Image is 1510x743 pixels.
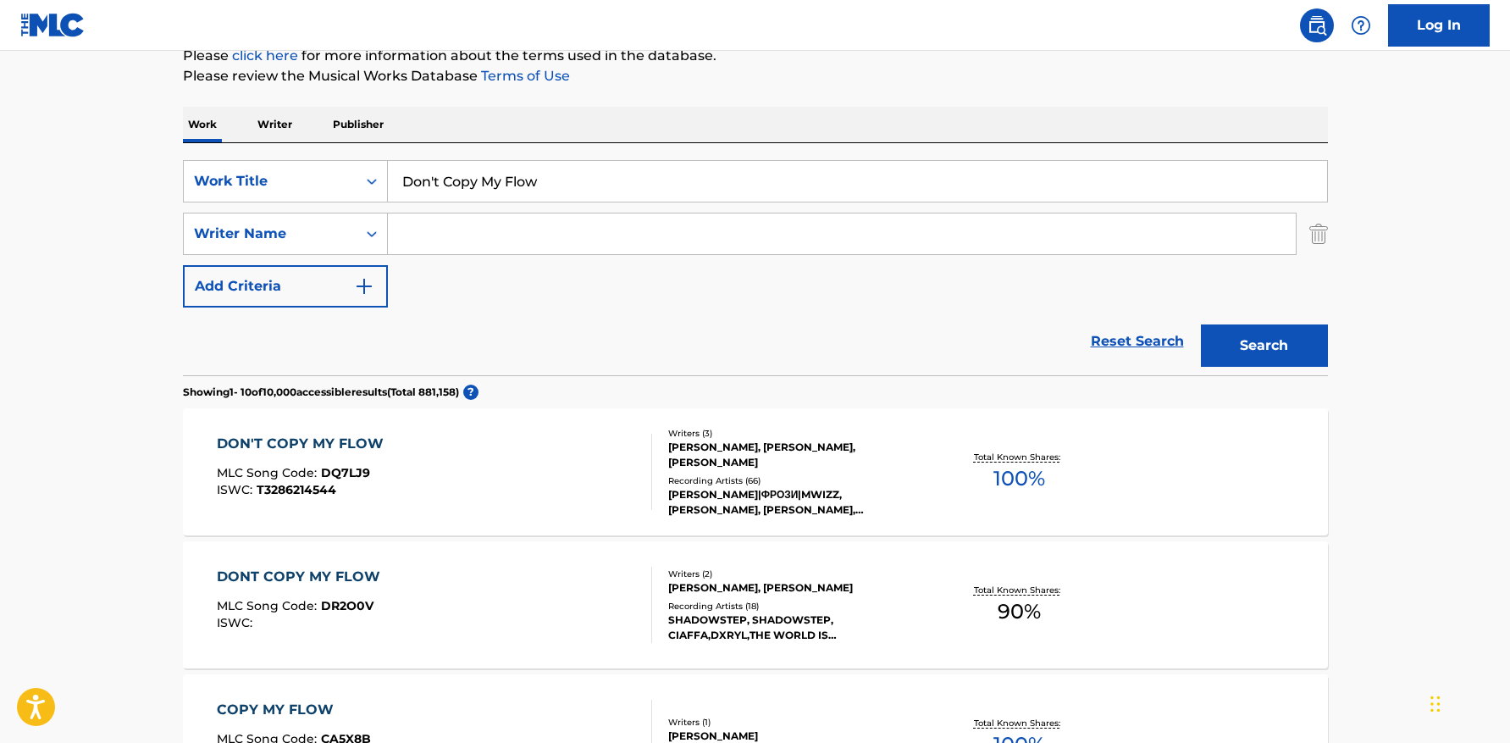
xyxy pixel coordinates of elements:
[217,482,257,497] span: ISWC :
[1344,8,1378,42] div: Help
[20,13,86,37] img: MLC Logo
[1430,679,1441,729] div: Drag
[183,160,1328,375] form: Search Form
[1388,4,1490,47] a: Log In
[252,107,297,142] p: Writer
[993,463,1045,494] span: 100 %
[974,451,1065,463] p: Total Known Shares:
[974,717,1065,729] p: Total Known Shares:
[668,568,924,580] div: Writers ( 2 )
[1300,8,1334,42] a: Public Search
[232,47,298,64] a: click here
[1307,15,1327,36] img: search
[217,615,257,630] span: ISWC :
[1351,15,1371,36] img: help
[194,224,346,244] div: Writer Name
[1201,324,1328,367] button: Search
[668,600,924,613] div: Recording Artists ( 18 )
[463,385,478,400] span: ?
[668,487,924,518] div: [PERSON_NAME]|ФРОЗИ|MWIZZ, [PERSON_NAME], [PERSON_NAME], [PERSON_NAME], [PERSON_NAME]|[PERSON_NAM...
[354,276,374,297] img: 9d2ae6d4665cec9f34b9.svg
[257,482,336,497] span: T3286214544
[183,66,1328,86] p: Please review the Musical Works Database
[668,613,924,643] div: SHADOWSTEP, SHADOWSTEP, CIAFFA,DXRYL,THE WORLD IS YOURS,SHADOWSTEP,NOVA WHISPER, SHADOWSTEP, SHAD...
[183,46,1328,66] p: Please for more information about the terms used in the database.
[1309,213,1328,255] img: Delete Criterion
[974,584,1065,596] p: Total Known Shares:
[321,598,373,613] span: DR2O0V
[668,580,924,596] div: [PERSON_NAME], [PERSON_NAME]
[668,716,924,729] div: Writers ( 1 )
[668,440,924,470] div: [PERSON_NAME], [PERSON_NAME], [PERSON_NAME]
[183,408,1328,535] a: DON'T COPY MY FLOWMLC Song Code:DQ7LJ9ISWC:T3286214544Writers (3)[PERSON_NAME], [PERSON_NAME], [P...
[183,385,459,400] p: Showing 1 - 10 of 10,000 accessible results (Total 881,158 )
[183,107,222,142] p: Work
[183,541,1328,668] a: DONT COPY MY FLOWMLC Song Code:DR2O0VISWC:Writers (2)[PERSON_NAME], [PERSON_NAME]Recording Artist...
[328,107,389,142] p: Publisher
[321,465,370,480] span: DQ7LJ9
[668,427,924,440] div: Writers ( 3 )
[1082,323,1192,360] a: Reset Search
[217,434,392,454] div: DON'T COPY MY FLOW
[478,68,570,84] a: Terms of Use
[217,700,371,720] div: COPY MY FLOW
[183,265,388,308] button: Add Criteria
[668,474,924,487] div: Recording Artists ( 66 )
[998,596,1041,627] span: 90 %
[217,567,389,587] div: DONT COPY MY FLOW
[217,465,321,480] span: MLC Song Code :
[194,171,346,191] div: Work Title
[1425,662,1510,743] iframe: Chat Widget
[217,598,321,613] span: MLC Song Code :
